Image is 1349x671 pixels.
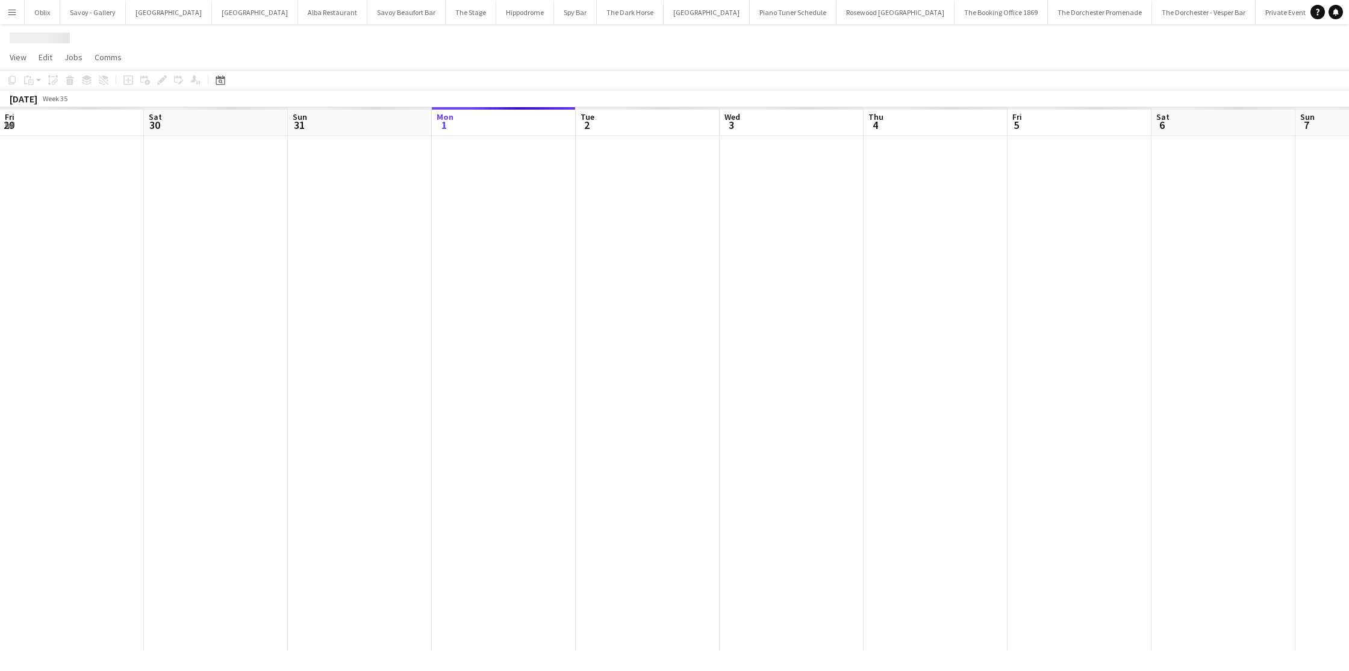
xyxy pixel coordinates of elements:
span: 1 [435,118,453,132]
div: [DATE] [10,93,37,105]
span: 30 [147,118,162,132]
span: Sun [1300,111,1315,122]
button: [GEOGRAPHIC_DATA] [212,1,298,24]
button: [GEOGRAPHIC_DATA] [126,1,212,24]
span: Sun [293,111,307,122]
span: Edit [39,52,52,63]
span: 29 [3,118,14,132]
button: Hippodrome [496,1,554,24]
a: Edit [34,49,57,65]
span: Mon [437,111,453,122]
span: 5 [1011,118,1022,132]
span: Fri [5,111,14,122]
a: Jobs [60,49,87,65]
a: Comms [90,49,126,65]
span: 6 [1154,118,1170,132]
button: The Dark Horse [597,1,664,24]
button: Savoy - Gallery [60,1,126,24]
button: Piano Tuner Schedule [750,1,837,24]
button: Savoy Beaufort Bar [367,1,446,24]
button: Rosewood [GEOGRAPHIC_DATA] [837,1,955,24]
span: View [10,52,26,63]
a: View [5,49,31,65]
button: Private Events [1256,1,1319,24]
span: Jobs [64,52,83,63]
span: 2 [579,118,594,132]
span: Comms [95,52,122,63]
button: The Stage [446,1,496,24]
span: Thu [868,111,883,122]
button: Alba Restaurant [298,1,367,24]
button: The Booking Office 1869 [955,1,1048,24]
button: [GEOGRAPHIC_DATA] [664,1,750,24]
span: Wed [724,111,740,122]
button: The Dorchester - Vesper Bar [1152,1,1256,24]
span: 4 [867,118,883,132]
span: Fri [1012,111,1022,122]
span: Tue [581,111,594,122]
span: 31 [291,118,307,132]
span: Sat [1156,111,1170,122]
span: 3 [723,118,740,132]
button: Oblix [25,1,60,24]
span: 7 [1298,118,1315,132]
span: Week 35 [40,94,70,103]
button: The Dorchester Promenade [1048,1,1152,24]
span: Sat [149,111,162,122]
button: Spy Bar [554,1,597,24]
